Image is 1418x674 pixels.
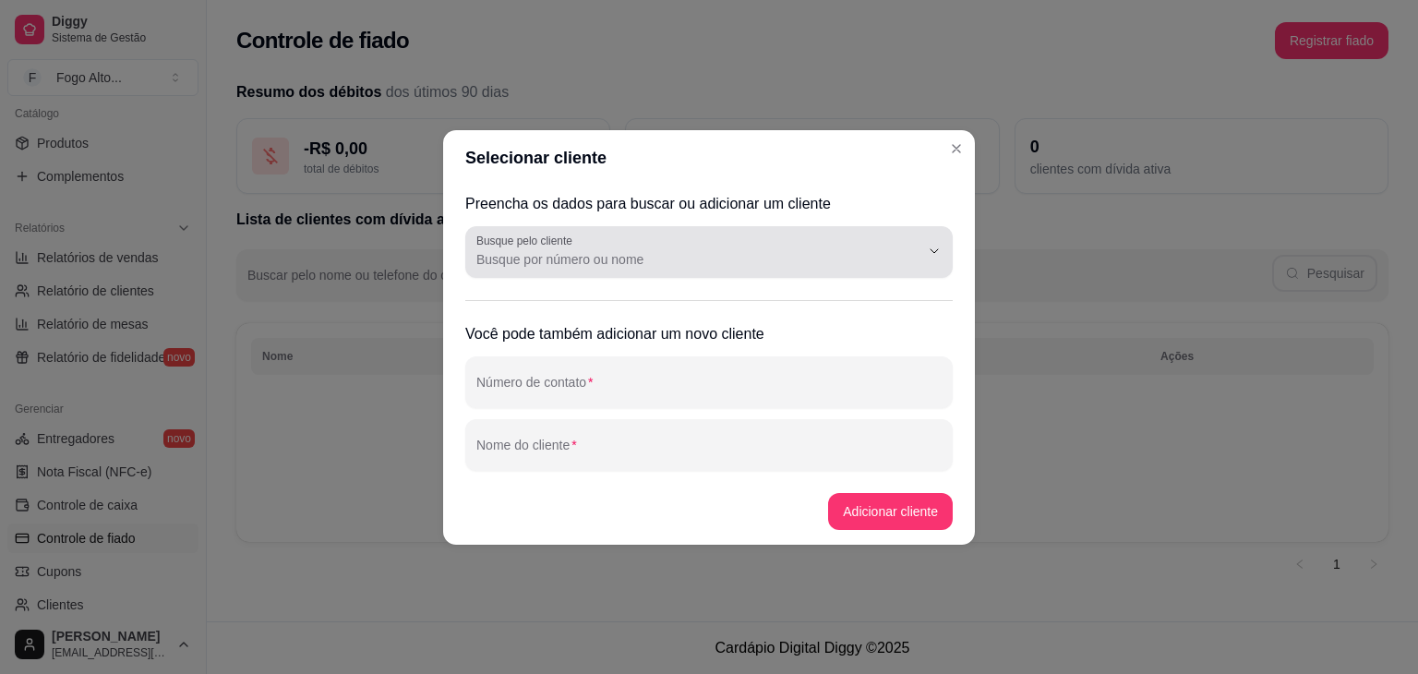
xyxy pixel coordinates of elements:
button: Adicionar cliente [828,493,953,530]
input: Número de contato [476,380,942,399]
label: Busque pelo cliente [476,233,579,248]
button: Close [942,134,971,163]
input: Nome do cliente [476,443,942,462]
header: Selecionar cliente [443,130,975,186]
button: Show suggestions [919,236,949,266]
input: Busque pelo cliente [476,250,890,269]
h2: Você pode também adicionar um novo cliente [465,323,953,345]
h2: Preencha os dados para buscar ou adicionar um cliente [465,193,953,215]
